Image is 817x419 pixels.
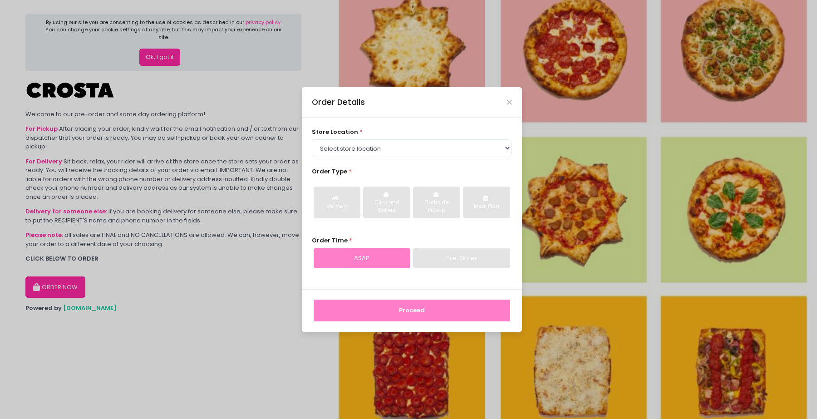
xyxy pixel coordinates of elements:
[320,202,354,211] div: Delivery
[507,100,512,104] button: Close
[312,236,348,245] span: Order Time
[312,167,347,176] span: Order Type
[469,202,503,211] div: Meal Plan
[369,199,404,215] div: Click and Collect
[314,300,510,321] button: Proceed
[312,96,365,108] div: Order Details
[413,187,460,218] button: Curbside Pickup
[463,187,510,218] button: Meal Plan
[312,128,358,136] span: store location
[419,199,453,215] div: Curbside Pickup
[314,187,360,218] button: Delivery
[363,187,410,218] button: Click and Collect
